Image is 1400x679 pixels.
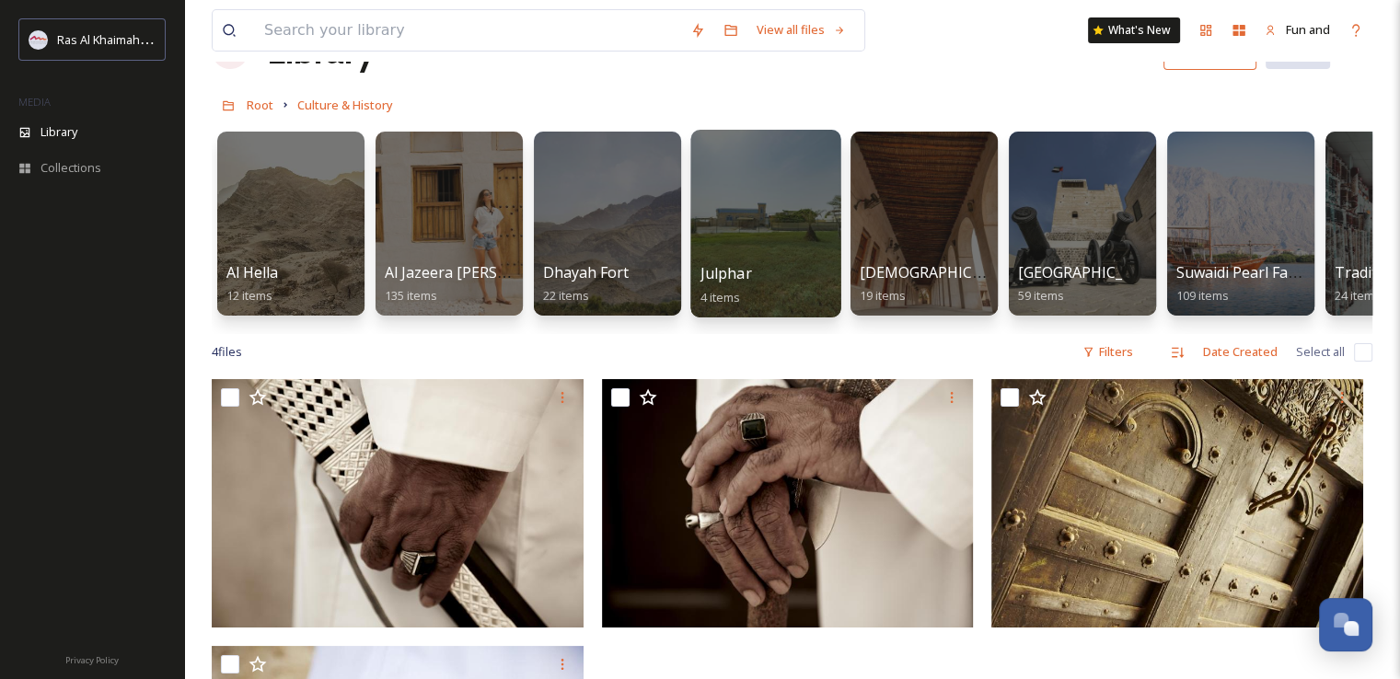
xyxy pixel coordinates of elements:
span: MEDIA [18,95,51,109]
a: Dhayah Fort22 items [543,264,629,304]
a: Julphar4 items [700,265,752,305]
span: [GEOGRAPHIC_DATA] [1018,262,1166,282]
span: Julphar [700,263,752,283]
span: [DEMOGRAPHIC_DATA] [860,262,1023,282]
a: Root [247,94,273,116]
span: Suwaidi Pearl Farm [1176,262,1307,282]
span: Root [247,97,273,113]
span: 109 items [1176,287,1229,304]
a: Suwaidi Pearl Farm109 items [1176,264,1307,304]
img: Logo_RAKTDA_RGB-01.png [29,30,48,49]
span: 19 items [860,287,906,304]
a: What's New [1088,17,1180,43]
span: 12 items [226,287,272,304]
span: 22 items [543,287,589,304]
a: [GEOGRAPHIC_DATA]59 items [1018,264,1166,304]
span: 4 file s [212,343,242,361]
span: Library [40,123,77,141]
span: Select all [1296,343,1345,361]
span: Collections [40,159,101,177]
img: Museum & Heritage .jpg [602,379,974,627]
button: Open Chat [1319,598,1372,651]
span: Privacy Policy [65,654,119,666]
div: Filters [1073,334,1142,370]
span: Culture & History [297,97,393,113]
a: View all files [747,12,855,48]
span: Ras Al Khaimah Tourism Development Authority [57,30,318,48]
a: Al Hella12 items [226,264,278,304]
span: 59 items [1018,287,1064,304]
a: Culture & History [297,94,393,116]
a: Fun and [1255,12,1339,48]
img: Museum & Heritage .jpg [212,379,584,627]
input: Search your library [255,10,681,51]
a: Privacy Policy [65,648,119,670]
span: 4 items [700,288,741,305]
img: Museum & Heritage .jpg [991,379,1363,627]
span: Dhayah Fort [543,262,629,282]
span: Al Jazeera [PERSON_NAME] [385,262,574,282]
span: 135 items [385,287,437,304]
span: 24 items [1335,287,1381,304]
span: Fun and [1286,21,1330,38]
a: Al Jazeera [PERSON_NAME]135 items [385,264,574,304]
span: Al Hella [226,262,278,282]
a: [DEMOGRAPHIC_DATA]19 items [860,264,1023,304]
div: Date Created [1194,334,1287,370]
